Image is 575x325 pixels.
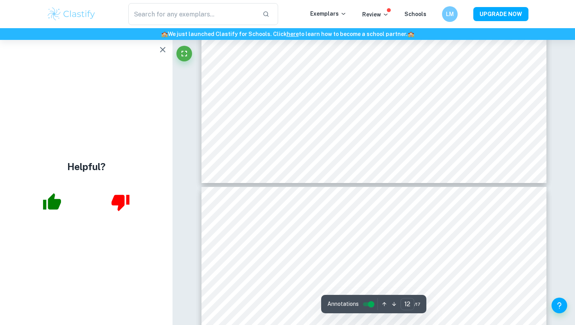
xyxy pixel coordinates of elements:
[2,30,573,38] h6: We just launched Clastify for Schools. Click to learn how to become a school partner.
[404,11,426,17] a: Schools
[128,3,256,25] input: Search for any exemplars...
[473,7,528,21] button: UPGRADE NOW
[362,10,389,19] p: Review
[161,31,168,37] span: 🏫
[310,9,347,18] p: Exemplars
[414,301,420,308] span: / 17
[67,160,106,174] h4: Helpful?
[552,298,567,313] button: Help and Feedback
[446,10,455,18] h6: LM
[408,31,414,37] span: 🏫
[176,46,192,61] button: Fullscreen
[327,300,359,308] span: Annotations
[442,6,458,22] button: LM
[287,31,299,37] a: here
[47,6,96,22] img: Clastify logo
